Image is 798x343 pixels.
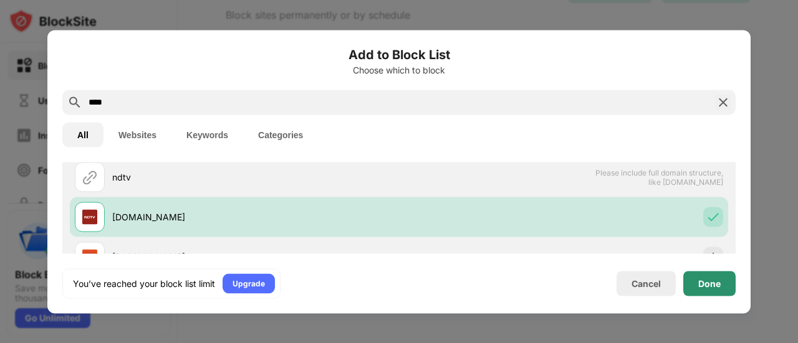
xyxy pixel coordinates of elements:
[103,122,171,147] button: Websites
[112,171,399,184] div: ndtv
[716,95,731,110] img: search-close
[632,278,661,289] div: Cancel
[67,95,82,110] img: search.svg
[82,249,97,264] img: favicons
[698,278,721,288] div: Done
[243,122,318,147] button: Categories
[82,169,97,184] img: url.svg
[62,122,103,147] button: All
[171,122,243,147] button: Keywords
[112,250,399,263] div: [DOMAIN_NAME]
[82,209,97,224] img: favicons
[62,65,736,75] div: Choose which to block
[73,277,215,289] div: You’ve reached your block list limit
[62,45,736,63] h6: Add to Block List
[595,167,723,186] span: Please include full domain structure, like [DOMAIN_NAME]
[233,277,265,289] div: Upgrade
[112,210,399,223] div: [DOMAIN_NAME]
